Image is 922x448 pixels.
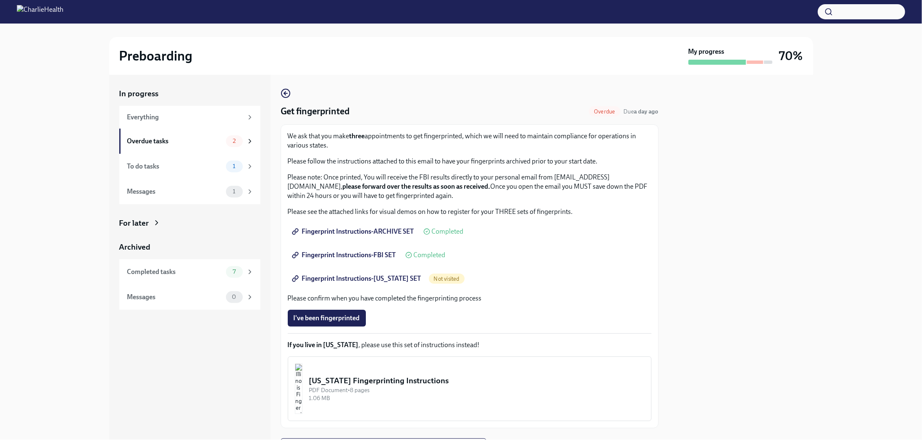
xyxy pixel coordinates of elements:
a: Messages0 [119,285,260,310]
span: Fingerprint Instructions-[US_STATE] SET [294,274,421,283]
span: October 1st, 2025 09:00 [624,108,659,116]
div: Everything [127,113,243,122]
div: 1.06 MB [309,394,644,402]
span: 2 [228,138,241,144]
p: Please confirm when you have completed the fingerprinting process [288,294,651,303]
span: Not visited [429,276,465,282]
p: We ask that you make appointments to get fingerprinted, which we will need to maintain compliance... [288,132,651,150]
span: 0 [227,294,241,300]
h3: 70% [779,48,803,63]
button: I've been fingerprinted [288,310,366,327]
a: Archived [119,242,260,253]
span: Completed [414,252,446,258]
a: Messages1 [119,179,260,204]
strong: please forward over the results as soon as received. [343,182,491,190]
a: Completed tasks7 [119,259,260,285]
span: Fingerprint Instructions-ARCHIVE SET [294,227,414,236]
span: Fingerprint Instructions-FBI SET [294,251,396,259]
p: Please see the attached links for visual demos on how to register for your THREE sets of fingerpr... [288,207,651,216]
span: 1 [228,188,240,195]
a: To do tasks1 [119,154,260,179]
a: Fingerprint Instructions-[US_STATE] SET [288,270,427,287]
strong: a day ago [634,108,659,115]
div: To do tasks [127,162,223,171]
p: Please follow the instructions attached to this email to have your fingerprints archived prior to... [288,157,651,166]
div: Overdue tasks [127,137,223,146]
a: Overdue tasks2 [119,129,260,154]
div: PDF Document • 8 pages [309,386,644,394]
a: Fingerprint Instructions-FBI SET [288,247,402,264]
a: For later [119,218,260,229]
h2: Preboarding [119,47,193,64]
span: I've been fingerprinted [294,314,360,322]
div: For later [119,218,149,229]
span: Completed [432,228,464,235]
div: Messages [127,187,223,196]
h4: Get fingerprinted [281,105,350,118]
img: Illinois Fingerprinting Instructions [295,364,302,414]
div: Completed tasks [127,267,223,277]
div: Messages [127,293,223,302]
p: , please use this set of instructions instead! [288,340,651,350]
span: Overdue [589,108,620,115]
a: Fingerprint Instructions-ARCHIVE SET [288,223,420,240]
span: 1 [228,163,240,169]
span: 7 [228,269,241,275]
strong: three [349,132,365,140]
p: Please note: Once printed, You will receive the FBI results directly to your personal email from ... [288,173,651,200]
button: [US_STATE] Fingerprinting InstructionsPDF Document•8 pages1.06 MB [288,356,651,421]
img: CharlieHealth [17,5,63,18]
strong: If you live in [US_STATE] [288,341,359,349]
a: In progress [119,88,260,99]
div: [US_STATE] Fingerprinting Instructions [309,375,644,386]
a: Everything [119,106,260,129]
span: Due [624,108,659,115]
strong: My progress [688,47,725,56]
